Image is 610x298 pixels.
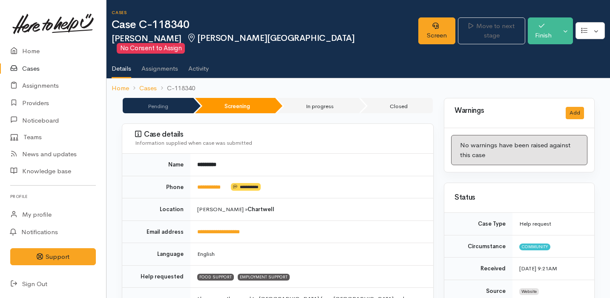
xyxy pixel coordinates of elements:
span: EMPLOYMENT SUPPORT [238,274,290,281]
h1: Case C-118340 [112,19,418,31]
td: Email address [122,221,190,243]
a: Home [112,83,129,93]
h6: Cases [112,10,418,15]
a: Assignments [141,54,178,77]
span: No Consent to Assign [117,43,185,54]
b: Chartwell [247,206,274,213]
td: Help requested [122,265,190,288]
div: No warnings have been raised against this case [451,135,587,165]
h2: [PERSON_NAME] [112,34,418,54]
td: Location [122,198,190,221]
div: Information supplied when case was submitted [135,139,423,147]
span: Website [519,288,539,295]
li: In progress [277,98,359,113]
td: English [190,243,433,266]
h3: Status [455,194,584,202]
a: Cases [139,83,157,93]
td: Case Type [444,213,512,235]
a: Details [112,54,131,78]
button: Support [10,248,96,266]
span: [PERSON_NAME] » [197,206,274,213]
td: Circumstance [444,235,512,258]
a: Move to next stage [458,17,525,44]
h3: Case details [135,130,423,139]
h6: Profile [10,191,96,202]
td: Phone [122,176,190,198]
span: FOOD SUPPORT [197,274,234,281]
button: Finish [528,17,558,44]
button: Add [566,107,584,119]
nav: breadcrumb [106,78,610,98]
td: Language [122,243,190,266]
a: Screen [418,17,455,44]
td: Received [444,258,512,280]
li: Closed [360,98,433,113]
time: [DATE] 9:21AM [519,265,557,272]
a: Activity [188,54,209,77]
span: [PERSON_NAME][GEOGRAPHIC_DATA] [187,33,355,43]
td: Name [122,154,190,176]
span: Community [519,244,550,250]
li: C-118340 [157,83,195,93]
td: Help request [512,213,594,235]
h3: Warnings [455,107,555,115]
li: Pending [123,98,193,113]
li: Screening [195,98,275,113]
